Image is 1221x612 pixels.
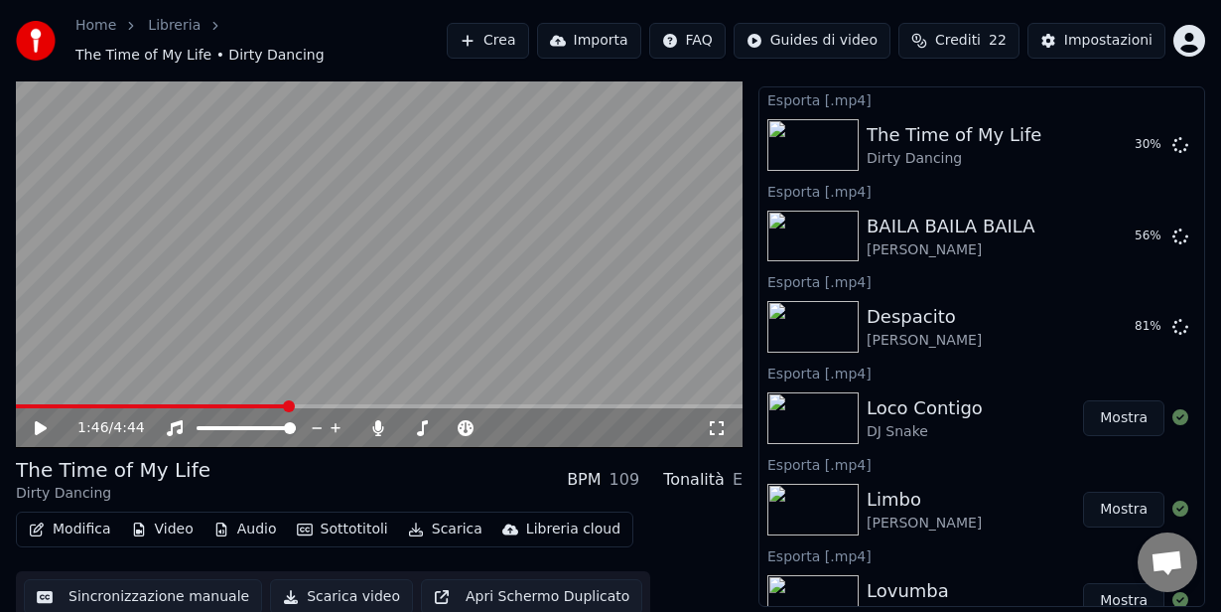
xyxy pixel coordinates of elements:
[867,303,982,331] div: Despacito
[148,16,201,36] a: Libreria
[734,23,890,59] button: Guides di video
[1138,533,1197,592] div: Aprire la chat
[867,577,982,605] div: Lovumba
[867,394,983,422] div: Loco Contigo
[537,23,641,59] button: Importa
[1083,492,1164,528] button: Mostra
[1027,23,1165,59] button: Impostazioni
[16,21,56,61] img: youka
[867,149,1041,169] div: Dirty Dancing
[1064,31,1153,51] div: Impostazioni
[75,16,116,36] a: Home
[1135,319,1164,335] div: 81 %
[123,516,202,543] button: Video
[759,543,1204,567] div: Esporta [.mp4]
[867,422,983,442] div: DJ Snake
[867,486,982,514] div: Limbo
[75,46,325,66] span: The Time of My Life • Dirty Dancing
[898,23,1019,59] button: Crediti22
[759,269,1204,293] div: Esporta [.mp4]
[610,468,640,492] div: 109
[567,468,601,492] div: BPM
[759,452,1204,476] div: Esporta [.mp4]
[75,16,447,66] nav: breadcrumb
[205,516,285,543] button: Audio
[733,468,743,492] div: E
[649,23,726,59] button: FAQ
[16,484,210,504] div: Dirty Dancing
[526,520,620,539] div: Libreria cloud
[400,516,490,543] button: Scarica
[1135,137,1164,153] div: 30 %
[113,418,144,438] span: 4:44
[867,240,1035,260] div: [PERSON_NAME]
[867,514,982,534] div: [PERSON_NAME]
[77,418,108,438] span: 1:46
[935,31,981,51] span: Crediti
[1135,229,1164,244] div: 56 %
[289,516,396,543] button: Sottotitoli
[21,516,119,543] button: Modifica
[663,468,725,492] div: Tonalità
[1083,400,1164,436] button: Mostra
[16,456,210,484] div: The Time of My Life
[759,179,1204,203] div: Esporta [.mp4]
[77,418,125,438] div: /
[759,361,1204,384] div: Esporta [.mp4]
[759,87,1204,111] div: Esporta [.mp4]
[867,121,1041,149] div: The Time of My Life
[867,213,1035,240] div: BAILA BAILA BAILA
[447,23,528,59] button: Crea
[989,31,1007,51] span: 22
[867,331,982,351] div: [PERSON_NAME]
